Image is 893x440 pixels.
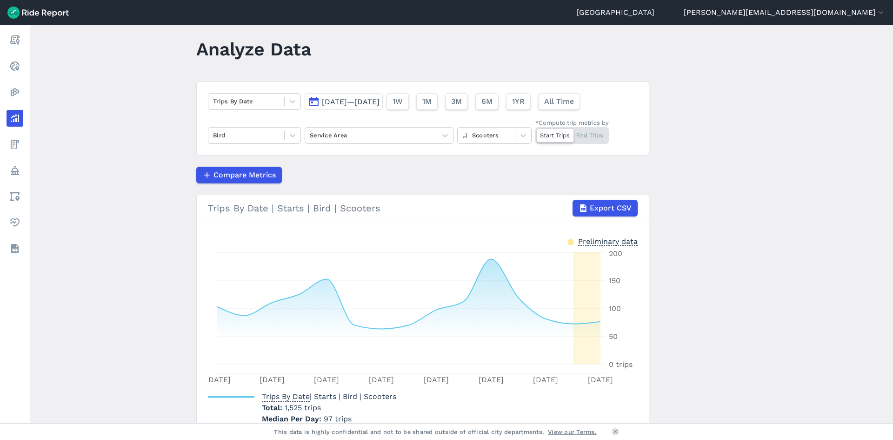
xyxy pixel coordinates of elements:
[305,93,383,110] button: [DATE]—[DATE]
[535,118,609,127] div: *Compute trip metrics by
[590,203,632,214] span: Export CSV
[475,93,499,110] button: 6M
[369,375,394,384] tspan: [DATE]
[262,389,310,402] span: Trips By Date
[322,97,380,106] span: [DATE]—[DATE]
[512,96,525,107] span: 1YR
[7,110,23,127] a: Analyze
[7,188,23,205] a: Areas
[7,162,23,179] a: Policy
[538,93,580,110] button: All Time
[609,332,618,341] tspan: 50
[213,169,276,181] span: Compare Metrics
[7,84,23,101] a: Heatmaps
[387,93,409,110] button: 1W
[481,96,493,107] span: 6M
[573,200,638,217] button: Export CSV
[445,93,468,110] button: 3M
[196,36,311,62] h1: Analyze Data
[422,96,432,107] span: 1M
[479,375,504,384] tspan: [DATE]
[314,375,339,384] tspan: [DATE]
[260,375,285,384] tspan: [DATE]
[393,96,403,107] span: 1W
[684,7,886,18] button: [PERSON_NAME][EMAIL_ADDRESS][DOMAIN_NAME]
[609,304,621,313] tspan: 100
[588,375,613,384] tspan: [DATE]
[416,93,438,110] button: 1M
[451,96,462,107] span: 3M
[7,58,23,74] a: Realtime
[578,236,638,246] div: Preliminary data
[7,240,23,257] a: Datasets
[7,136,23,153] a: Fees
[609,276,620,285] tspan: 150
[7,7,69,19] img: Ride Report
[548,427,597,436] a: View our Terms.
[533,375,558,384] tspan: [DATE]
[506,93,531,110] button: 1YR
[262,392,396,401] span: | Starts | Bird | Scooters
[208,200,638,217] div: Trips By Date | Starts | Bird | Scooters
[7,214,23,231] a: Health
[609,249,622,258] tspan: 200
[206,375,231,384] tspan: [DATE]
[544,96,574,107] span: All Time
[609,360,633,369] tspan: 0 trips
[262,413,396,425] p: 97 trips
[7,32,23,48] a: Report
[424,375,449,384] tspan: [DATE]
[285,403,321,412] span: 1,525 trips
[196,167,282,183] button: Compare Metrics
[262,412,324,424] span: Median Per Day
[262,403,285,412] span: Total
[577,7,654,18] a: [GEOGRAPHIC_DATA]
